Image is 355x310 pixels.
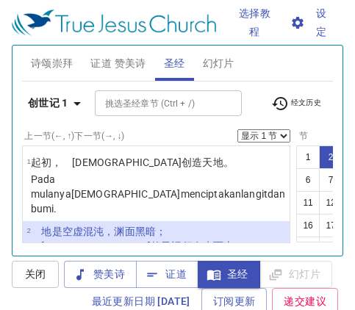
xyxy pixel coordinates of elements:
wh4325: 面 [213,240,244,252]
wh1254: 天 [202,156,233,168]
wh8064: 地 [213,156,234,168]
button: 赞美诗 [64,261,137,288]
span: 圣经 [209,265,248,284]
button: 12 [319,191,343,215]
span: 赞美诗 [76,265,125,284]
button: 1 [296,145,320,169]
button: 22 [319,237,343,260]
p: 地 [41,224,285,253]
button: 圣经 [198,261,260,288]
button: 关闭 [12,261,59,288]
span: 设定 [293,4,331,40]
button: 6 [296,168,320,192]
button: 经文历史 [262,93,331,115]
wh7363: 在水 [193,240,245,252]
span: 经文历史 [271,95,322,112]
wh5921: 。 [234,240,244,252]
span: 诗颂崇拜 [31,54,73,73]
button: 证道 [136,261,198,288]
button: 7 [319,168,343,192]
label: 上一节 (←, ↑) 下一节 (→, ↓) [24,131,124,140]
wh776: 。 [223,156,234,168]
span: 选择教程 [234,4,276,40]
button: 11 [296,191,320,215]
span: 圣经 [164,54,185,73]
span: 证道 赞美诗 [90,54,146,73]
wh7307: 运行 [171,240,244,252]
p: 起初 [31,155,286,170]
button: 21 [296,237,320,260]
wh6440: 上 [223,240,244,252]
p: Pada mulanya [31,172,286,216]
wh8414: 混沌 [41,226,244,252]
wh8415: 面 [41,226,244,252]
wh1961: 空虚 [41,226,244,252]
wh922: ，渊 [41,226,244,252]
button: 16 [296,214,320,237]
span: 关闭 [24,265,47,284]
button: 创世记 1 [22,90,92,117]
span: 幻灯片 [203,54,234,73]
wh7225: ， [DEMOGRAPHIC_DATA] [51,156,234,168]
wh6440: 黑暗 [41,226,244,252]
wh776: . [54,203,57,215]
span: 1 [26,157,30,165]
wh776: 是 [41,226,244,252]
label: 节 [296,131,308,140]
wh430: 创造 [182,156,234,168]
button: 2 [319,145,343,169]
span: 2 [26,226,30,234]
img: True Jesus Church [12,10,216,36]
wh7225: [DEMOGRAPHIC_DATA] [31,188,286,215]
b: 创世记 1 [28,94,68,112]
span: 证道 [148,265,187,284]
input: Type Bible Reference [99,95,213,112]
wh430: 的灵 [151,240,244,252]
button: 17 [319,214,343,237]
